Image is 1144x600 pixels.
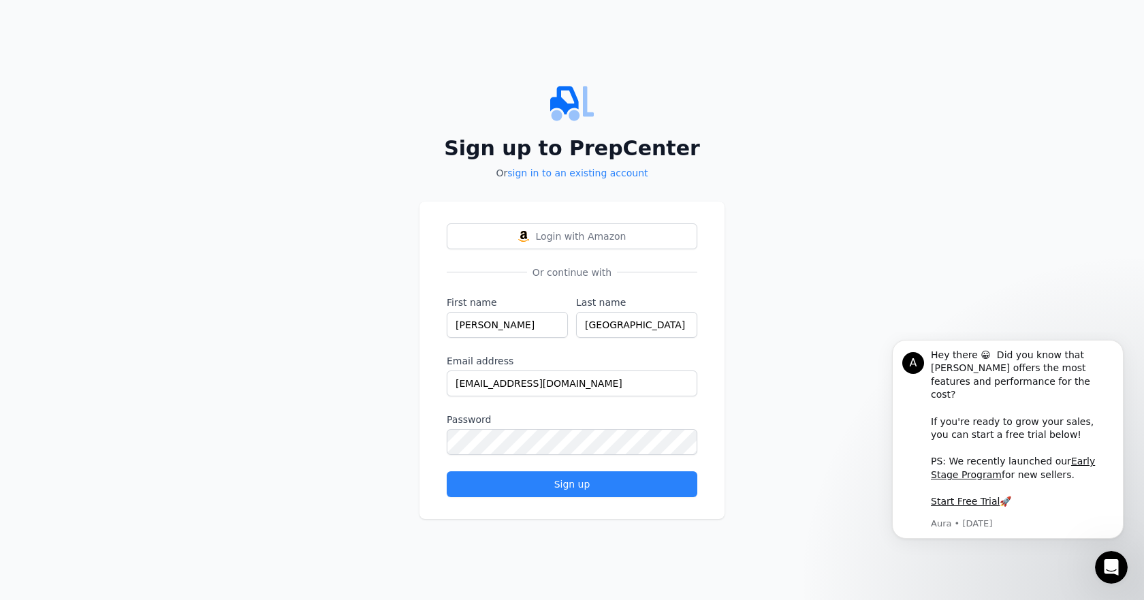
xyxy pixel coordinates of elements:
[527,266,617,279] span: Or continue with
[518,231,529,242] img: Login with Amazon
[872,332,1144,563] iframe: Intercom notifications message
[447,471,697,497] button: Sign up
[447,223,697,249] button: Login with AmazonLogin with Amazon
[1095,551,1128,584] iframe: Intercom live chat
[576,296,697,309] label: Last name
[458,477,686,491] div: Sign up
[447,413,697,426] label: Password
[419,166,725,180] p: Or
[507,168,648,178] a: sign in to an existing account
[447,296,568,309] label: First name
[447,354,697,368] label: Email address
[419,136,725,161] h2: Sign up to PrepCenter
[419,82,725,125] img: PrepCenter
[536,230,626,243] span: Login with Amazon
